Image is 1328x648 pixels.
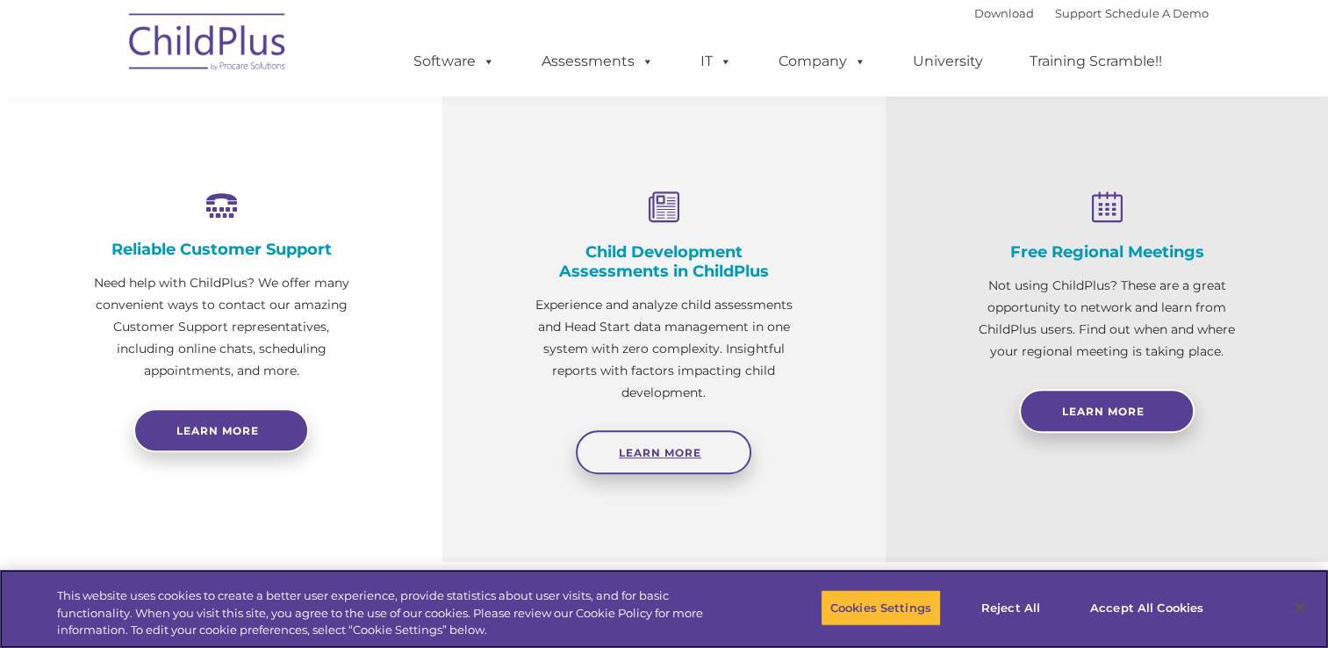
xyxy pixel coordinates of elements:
a: Learn more [133,408,309,452]
a: Support [1055,6,1102,20]
a: Learn More [1019,389,1195,433]
div: This website uses cookies to create a better user experience, provide statistics about user visit... [57,587,730,639]
button: Close [1281,588,1319,627]
button: Cookies Settings [821,589,941,626]
a: Company [761,44,884,79]
font: | [974,6,1209,20]
a: IT [683,44,750,79]
a: Download [974,6,1034,20]
span: Last name [244,116,298,129]
h4: Child Development Assessments in ChildPlus [530,242,797,281]
span: Learn more [176,424,259,437]
h4: Reliable Customer Support [88,240,355,259]
button: Reject All [956,589,1066,626]
a: Software [396,44,513,79]
p: Need help with ChildPlus? We offer many convenient ways to contact our amazing Customer Support r... [88,272,355,382]
a: Learn More [576,430,751,474]
a: Schedule A Demo [1105,6,1209,20]
p: Not using ChildPlus? These are a great opportunity to network and learn from ChildPlus users. Fin... [973,275,1240,363]
a: Assessments [524,44,671,79]
p: Experience and analyze child assessments and Head Start data management in one system with zero c... [530,294,797,404]
span: Phone number [244,188,319,201]
img: ChildPlus by Procare Solutions [120,1,296,89]
span: Learn More [619,446,701,459]
button: Accept All Cookies [1080,589,1213,626]
a: Training Scramble!! [1012,44,1180,79]
a: University [895,44,1001,79]
span: Learn More [1062,405,1145,418]
h4: Free Regional Meetings [973,242,1240,262]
